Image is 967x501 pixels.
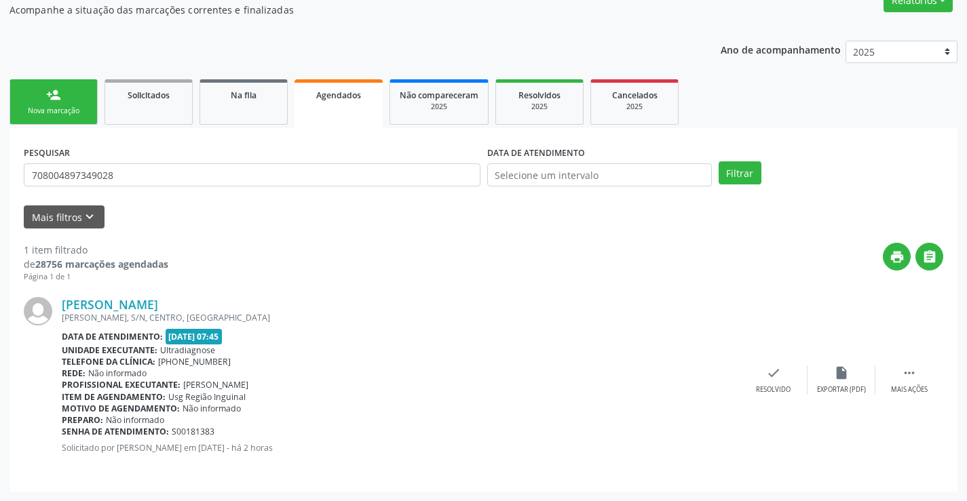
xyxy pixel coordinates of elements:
[24,271,168,283] div: Página 1 de 1
[719,161,761,184] button: Filtrar
[24,257,168,271] div: de
[24,205,105,229] button: Mais filtroskeyboard_arrow_down
[766,365,781,380] i: check
[62,297,158,312] a: [PERSON_NAME]
[160,344,215,356] span: Ultradiagnose
[62,367,86,379] b: Rede:
[35,258,168,270] strong: 28756 marcações agendadas
[400,89,478,101] span: Não compareceram
[24,142,70,163] label: PESQUISAR
[316,89,361,101] span: Agendados
[62,344,157,356] b: Unidade executante:
[62,426,169,437] b: Senha de atendimento:
[601,102,668,112] div: 2025
[24,297,52,325] img: img
[10,3,673,17] p: Acompanhe a situação das marcações correntes e finalizadas
[487,142,585,163] label: DATA DE ATENDIMENTO
[88,367,147,379] span: Não informado
[834,365,849,380] i: insert_drive_file
[721,41,841,58] p: Ano de acompanhamento
[172,426,214,437] span: S00181383
[922,249,937,264] i: 
[24,243,168,257] div: 1 item filtrado
[20,106,88,116] div: Nova marcação
[890,249,905,264] i: print
[82,209,97,224] i: keyboard_arrow_down
[183,379,248,390] span: [PERSON_NAME]
[106,414,164,426] span: Não informado
[400,102,478,112] div: 2025
[487,163,712,186] input: Selecione um intervalo
[915,243,943,270] button: 
[62,379,181,390] b: Profissional executante:
[756,385,791,395] div: Resolvido
[62,391,166,403] b: Item de agendamento:
[62,414,103,426] b: Preparo:
[183,403,241,414] span: Não informado
[62,312,740,323] div: [PERSON_NAME], S/N, CENTRO, [GEOGRAPHIC_DATA]
[168,391,246,403] span: Usg Região Inguinal
[128,89,170,101] span: Solicitados
[891,385,928,395] div: Mais ações
[62,442,740,454] p: Solicitado por [PERSON_NAME] em [DATE] - há 2 horas
[612,89,658,101] span: Cancelados
[817,385,866,395] div: Exportar (PDF)
[62,356,155,367] b: Telefone da clínica:
[506,102,573,112] div: 2025
[158,356,231,367] span: [PHONE_NUMBER]
[166,329,223,344] span: [DATE] 07:45
[518,89,561,101] span: Resolvidos
[62,403,180,414] b: Motivo de agendamento:
[883,243,911,270] button: print
[62,331,163,342] b: Data de atendimento:
[231,89,257,101] span: Na fila
[24,163,480,186] input: Nome, CNS
[902,365,917,380] i: 
[46,87,61,102] div: person_add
